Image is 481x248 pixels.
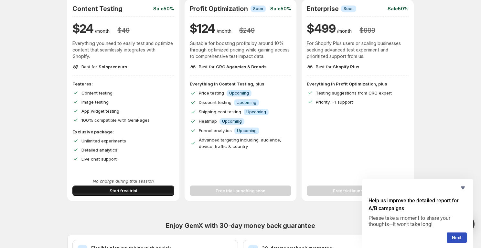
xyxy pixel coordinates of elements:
[72,5,123,13] h2: Content Testing
[199,137,281,149] span: Advanced targeting including: audience, device, traffic & country
[307,5,338,13] h2: Enterprise
[117,27,129,34] h3: $ 49
[190,81,292,87] p: Everything in Content Testing, plus
[199,128,232,133] span: Funnel analytics
[369,197,467,212] h2: Help us improve the detailed report for A/B campaigns
[369,215,467,227] p: Please take a moment to share your thoughts—it won’t take long!
[307,81,409,87] p: Everything in Profit Optimization, plus
[99,64,127,69] span: Solopreneurs
[316,90,392,96] span: Testing suggestions from CRO expert
[190,40,292,60] p: Suitable for boosting profits by around 10% through optimized pricing while gaining access to com...
[388,6,409,12] p: Sale 50%
[270,6,291,12] p: Sale 50%
[229,91,249,96] span: Upcoming
[237,128,257,133] span: Upcoming
[222,119,242,124] span: Upcoming
[110,187,137,194] span: Start free trial
[72,40,174,60] p: Everything you need to easily test and optimize content that seamlessly integrates with Shopify.
[333,64,359,69] span: Shopify Plus
[216,64,267,69] span: CRO Agencies & Brands
[344,6,354,11] span: Soon
[190,21,215,36] h1: $ 124
[307,21,336,36] h1: $ 499
[81,156,117,162] span: Live chat support
[199,63,267,70] p: Best for
[67,222,414,230] h2: Enjoy GemX with 30-day money back guarantee
[307,40,409,60] p: For Shopify Plus users or scaling businesses seeking advanced test experiment and prioritized sup...
[337,28,352,34] p: /month
[190,5,248,13] h2: Profit Optimization
[316,99,353,105] span: Priority 1-1 support
[199,118,217,124] span: Heatmap
[199,90,224,96] span: Price testing
[95,28,110,34] p: /month
[81,99,109,105] span: Image testing
[72,129,174,135] p: Exclusive package:
[199,109,241,114] span: Shipping cost testing
[217,28,231,34] p: /month
[72,81,174,87] p: Features:
[81,90,112,96] span: Content testing
[246,109,266,115] span: Upcoming
[72,178,174,184] p: No charge during trial session
[81,108,119,114] span: App widget testing
[72,186,174,196] button: Start free trial
[72,21,93,36] h1: $ 24
[81,63,127,70] p: Best for
[153,6,174,12] p: Sale 50%
[81,118,150,123] span: 100% compatible with GemPages
[369,184,467,243] div: Help us improve the detailed report for A/B campaigns
[359,27,375,34] h3: $ 999
[81,147,117,152] span: Detailed analytics
[199,100,231,105] span: Discount testing
[81,138,126,143] span: Unlimited experiments
[447,232,467,243] button: Next question
[459,184,467,192] button: Hide survey
[239,27,255,34] h3: $ 249
[253,6,263,11] span: Soon
[237,100,256,105] span: Upcoming
[316,63,359,70] p: Best for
